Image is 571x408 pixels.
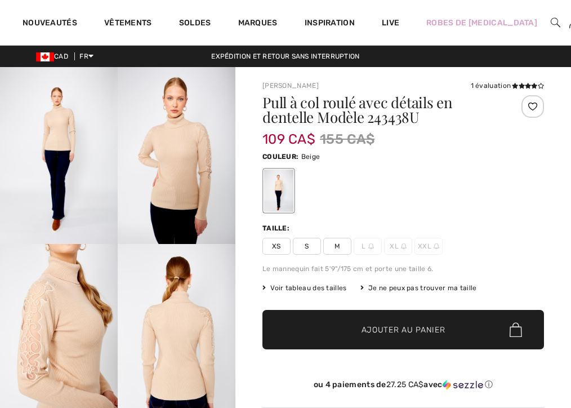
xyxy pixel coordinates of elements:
span: 155 CA$ [320,129,374,149]
span: Voir tableau des tailles [262,283,347,293]
span: Beige [301,153,320,161]
span: XXL [414,238,443,255]
img: recherche [551,16,560,29]
img: Bag.svg [510,322,522,337]
div: Beige [264,170,293,212]
div: ou 4 paiements de27.25 CA$avecSezzle Cliquez pour en savoir plus sur Sezzle [262,380,544,394]
span: Inspiration [305,18,355,30]
a: Live [382,17,399,29]
span: 109 CA$ [262,120,315,147]
button: Ajouter au panier [262,310,544,349]
div: 1 évaluation [471,81,544,91]
a: Robes de [MEDICAL_DATA] [426,17,537,29]
img: ring-m.svg [368,243,374,249]
a: Marques [238,18,278,30]
span: CAD [36,52,73,60]
img: Canadian Dollar [36,52,54,61]
img: Sezzle [443,380,483,390]
div: Je ne peux pas trouver ma taille [360,283,477,293]
span: XS [262,238,291,255]
span: 27.25 CA$ [386,380,424,389]
span: S [293,238,321,255]
span: Ajouter au panier [362,324,445,336]
div: ou 4 paiements de avec [262,380,544,390]
div: Taille: [262,223,292,233]
span: FR [79,52,93,60]
span: L [354,238,382,255]
a: [PERSON_NAME] [262,82,319,90]
img: Pull &agrave; col roul&eacute; avec d&eacute;tails en dentelle mod&egrave;le 243438u. 2 [118,67,235,244]
span: XL [384,238,412,255]
h1: Pull à col roulé avec détails en dentelle Modèle 243438U [262,95,497,125]
span: M [323,238,351,255]
iframe: Ouvre un widget dans lequel vous pouvez trouver plus d’informations [499,323,560,352]
img: ring-m.svg [401,243,407,249]
a: Nouveautés [23,18,77,30]
a: Vêtements [104,18,152,30]
div: Le mannequin fait 5'9"/175 cm et porte une taille 6. [262,264,544,274]
a: Soldes [179,18,211,30]
span: Couleur: [262,153,298,161]
img: ring-m.svg [434,243,439,249]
